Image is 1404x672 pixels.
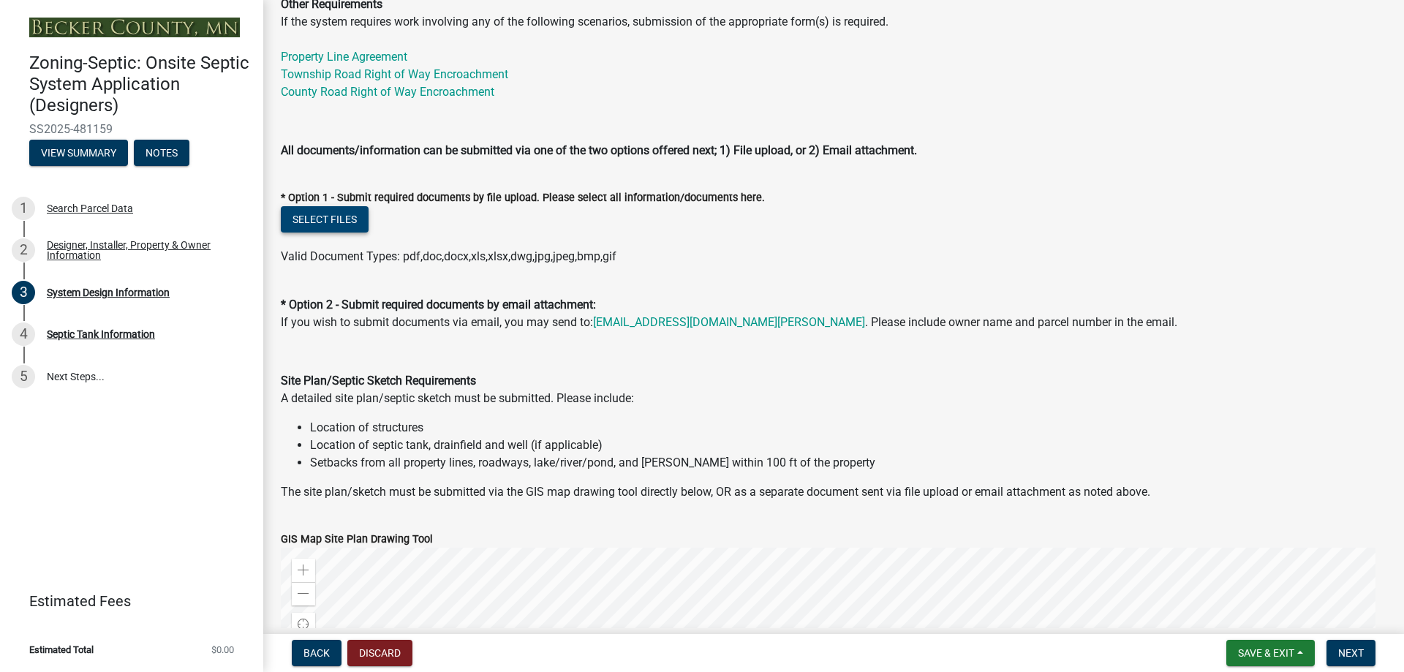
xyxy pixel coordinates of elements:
[29,18,240,37] img: Becker County, Minnesota
[29,645,94,654] span: Estimated Total
[12,281,35,304] div: 3
[281,249,616,263] span: Valid Document Types: pdf,doc,docx,xls,xlsx,dwg,jpg,jpeg,bmp,gif
[292,613,315,636] div: Find my location
[347,640,412,666] button: Discard
[281,193,765,203] label: * Option 1 - Submit required documents by file upload. Please select all information/documents here.
[12,238,35,262] div: 2
[281,50,407,64] a: Property Line Agreement
[29,53,252,116] h4: Zoning-Septic: Onsite Septic System Application (Designers)
[12,365,35,388] div: 5
[12,197,35,220] div: 1
[281,298,596,312] strong: * Option 2 - Submit required documents by email attachment:
[292,640,341,666] button: Back
[1238,647,1294,659] span: Save & Exit
[134,140,189,166] button: Notes
[310,454,1386,472] li: Setbacks from all property lines, roadways, lake/river/pond, and [PERSON_NAME] within 100 ft of t...
[310,437,1386,454] li: Location of septic tank, drainfield and well (if applicable)
[281,483,1386,501] p: The site plan/sketch must be submitted via the GIS map drawing tool directly below, OR as a separ...
[29,148,128,159] wm-modal-confirm: Summary
[281,67,508,81] a: Township Road Right of Way Encroachment
[134,148,189,159] wm-modal-confirm: Notes
[281,206,369,233] button: Select files
[281,535,433,545] label: GIS Map Site Plan Drawing Tool
[303,647,330,659] span: Back
[211,645,234,654] span: $0.00
[292,559,315,582] div: Zoom in
[12,322,35,346] div: 4
[47,240,240,260] div: Designer, Installer, Property & Owner Information
[47,329,155,339] div: Septic Tank Information
[281,279,1386,331] p: If you wish to submit documents via email, you may send to: . Please include owner name and parce...
[47,287,170,298] div: System Design Information
[47,203,133,214] div: Search Parcel Data
[1326,640,1375,666] button: Next
[292,582,315,605] div: Zoom out
[12,586,240,616] a: Estimated Fees
[29,122,234,136] span: SS2025-481159
[1338,647,1364,659] span: Next
[281,372,1386,407] p: A detailed site plan/septic sketch must be submitted. Please include:
[310,419,1386,437] li: Location of structures
[593,315,865,329] a: [EMAIL_ADDRESS][DOMAIN_NAME][PERSON_NAME]
[1226,640,1315,666] button: Save & Exit
[281,374,476,388] strong: Site Plan/Septic Sketch Requirements
[29,140,128,166] button: View Summary
[281,143,917,157] strong: All documents/information can be submitted via one of the two options offered next; 1) File uploa...
[281,85,494,99] a: County Road Right of Way Encroachment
